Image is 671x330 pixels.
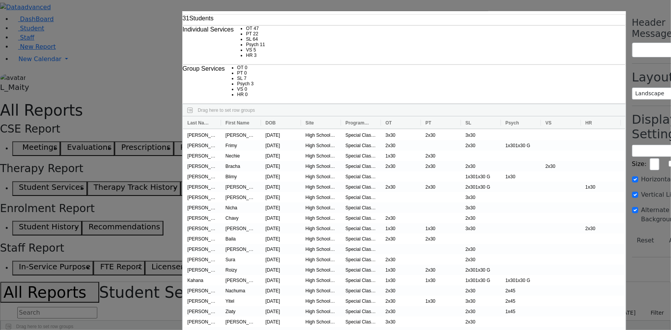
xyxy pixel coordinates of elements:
div: High School Girls Division [301,265,341,275]
span: 1x30 [386,153,396,159]
span: Psych [237,81,250,86]
span: 0 [245,86,247,92]
span: 3x30 [466,226,476,231]
div: Press SPACE to select this row. [183,161,625,171]
span: 2x30 [386,184,396,190]
span: 1x30 [506,174,516,179]
span: 3x30 [466,298,476,304]
div: [PERSON_NAME] [183,254,221,265]
div: [PERSON_NAME] [183,171,221,182]
div: [PERSON_NAME] [183,317,221,327]
div: High School Girls Division [301,161,341,171]
span: 1x30 [466,278,476,283]
div: [PERSON_NAME] [221,130,261,140]
div: Blimy [221,171,261,182]
div: Special Class - K12 [341,182,381,192]
div: High School Girls Division [301,130,341,140]
div: Press SPACE to select this row. [183,213,625,223]
span: Site [306,120,314,126]
div: Special Class - K12 [341,265,381,275]
span: 1x30 G [516,143,531,148]
span: 22 [253,31,258,36]
span: 1x30 [426,278,436,283]
span: 2x30 [466,247,476,252]
div: [PERSON_NAME] [183,234,221,244]
span: 0 [245,65,248,70]
button: Reset [632,233,659,248]
div: [DATE] [261,306,301,317]
span: Last Name [188,120,210,126]
span: 0 [244,70,247,76]
div: [DATE] [261,317,301,327]
span: 1x30 [426,298,436,304]
div: Press SPACE to select this row. [183,130,625,140]
div: [DATE] [261,213,301,223]
div: [PERSON_NAME] [183,151,221,161]
span: 3x30 [466,133,476,138]
div: Press SPACE to select this row. [183,285,625,296]
span: 31 [183,15,190,22]
span: OT [246,26,252,31]
span: 2x30 [586,226,596,231]
span: 2x30 [466,257,476,262]
span: OT [386,120,392,126]
span: 2x30 [466,184,476,190]
span: 2x30 [466,319,476,325]
span: Psych [506,120,519,126]
span: 2x30 [386,298,396,304]
div: Chavy [221,213,261,223]
span: 3 [251,81,254,86]
span: SL [246,36,251,42]
div: Press SPACE to select this row. [183,244,625,254]
div: Special Class - K12 [341,161,381,171]
div: High School Girls Division [301,192,341,202]
span: 2x30 [546,164,556,169]
span: 64 [253,36,258,42]
span: PT [237,70,243,76]
div: High School Girls Division [301,140,341,151]
span: 2x30 [466,216,476,221]
span: OT [237,65,243,70]
div: High School Girls Division [301,171,341,182]
span: 2x45 [506,288,516,294]
span: VS [546,120,552,126]
span: 2x30 [466,143,476,148]
span: 5 [253,47,256,53]
div: Yitel [221,296,261,306]
div: High School Girls Division [301,275,341,285]
span: Program Type [346,120,370,126]
div: [PERSON_NAME] [221,182,261,192]
span: First Name [226,120,250,126]
div: Press SPACE to select this row. [183,140,625,151]
div: [DATE] [261,275,301,285]
div: [PERSON_NAME] [183,213,221,223]
span: Psych [246,42,259,47]
span: 2x30 [426,133,436,138]
div: [DATE] [261,171,301,182]
div: Special Class - K12 [341,244,381,254]
div: Sura [221,254,261,265]
div: Special Class - K12 [341,192,381,202]
div: Special Class - K12 [341,317,381,327]
span: 2x30 [426,153,436,159]
div: Press SPACE to select this row. [183,151,625,161]
span: 1x30 [506,278,516,283]
div: Press SPACE to select this row. [183,306,625,317]
div: High School Girls Division [301,296,341,306]
div: Press SPACE to select this row. [183,296,625,306]
span: 2x30 [386,288,396,294]
span: SL [466,120,471,126]
div: Press SPACE to select this row. [183,275,625,285]
div: High School Girls Division [301,202,341,213]
div: [DATE] [261,161,301,171]
span: 2x30 [426,236,436,242]
span: Drag here to set row groups [198,108,255,113]
div: [PERSON_NAME] [183,130,221,140]
span: 1x30 [586,184,596,190]
span: 3x30 [466,195,476,200]
span: 1x30 G [476,174,491,179]
span: 3x30 [386,133,396,138]
span: 2x30 [386,236,396,242]
span: 11 [260,42,265,47]
div: Special Class - K12 [341,171,381,182]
